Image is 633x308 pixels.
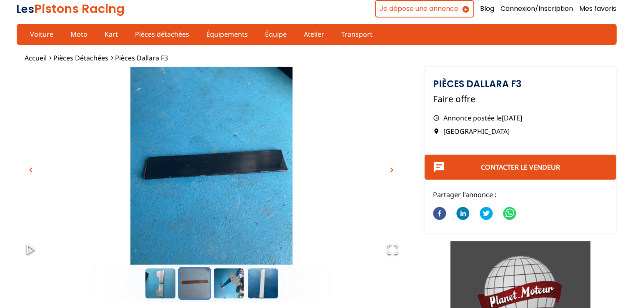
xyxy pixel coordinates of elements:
span: chevron_left [26,165,36,175]
button: chevron_left [25,164,38,176]
button: Go to Slide 2 [178,267,211,300]
div: Go to Slide 2 [17,67,407,265]
button: Play or Pause Slideshow [17,235,45,265]
button: Open Fullscreen [378,235,407,265]
p: Partager l'annonce : [433,190,608,199]
span: Les [17,2,35,17]
a: Pièces Dallara f3 [115,53,168,63]
a: Contacter le vendeur [481,163,560,172]
button: whatsapp [503,202,516,227]
a: LesPistons Racing [17,0,125,17]
a: Connexion/Inscription [501,4,573,13]
button: twitter [480,202,493,227]
a: Kart [100,27,124,41]
a: Transport [336,27,378,41]
p: Faire offre [433,93,608,105]
a: Blog [480,4,495,13]
h1: Pièces Dallara f3 [433,79,608,88]
button: Go to Slide 1 [144,267,177,300]
a: Atelier [299,27,330,41]
a: Voiture [25,27,59,41]
a: Pièces détachées [54,53,109,63]
a: Équipements [201,27,254,41]
button: chevron_right [386,164,398,176]
button: Contacter le vendeur [425,155,617,180]
button: facebook [433,202,446,227]
p: [GEOGRAPHIC_DATA] [433,127,608,136]
button: linkedin [456,202,470,227]
a: Mes favoris [580,4,617,13]
img: image [17,67,407,283]
a: Équipe [260,27,293,41]
a: Pièces détachées [130,27,195,41]
span: chevron_right [387,165,397,175]
a: Accueil [25,53,47,63]
div: Thumbnail Navigation [17,267,407,300]
button: Go to Slide 3 [212,267,245,300]
button: Go to Slide 4 [246,267,280,300]
a: Moto [65,27,93,41]
p: Annonce postée le [DATE] [433,113,608,123]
